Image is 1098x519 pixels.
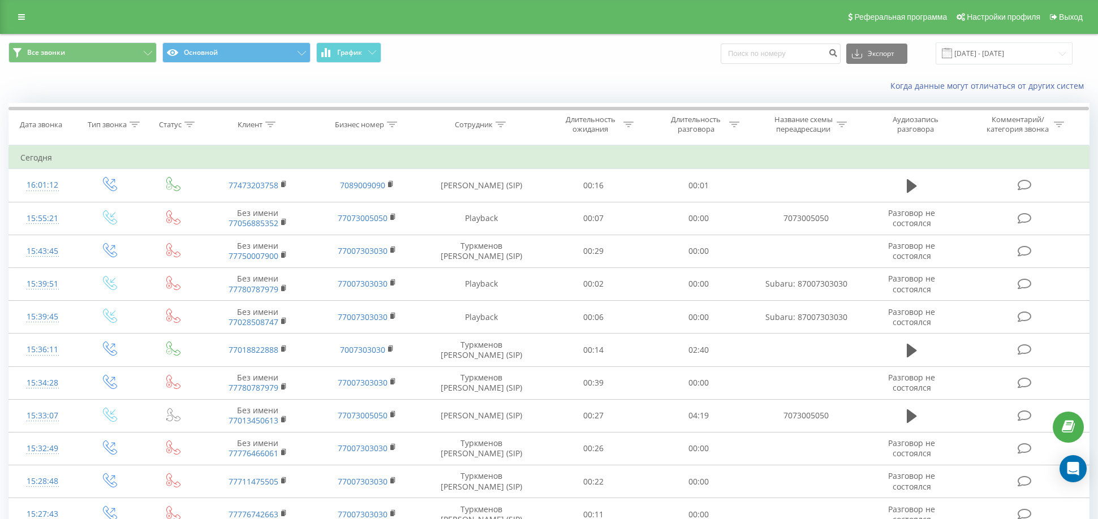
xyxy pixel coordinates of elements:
[9,146,1090,169] td: Сегодня
[20,339,65,361] div: 15:36:11
[229,284,278,295] a: 77780787979
[8,42,157,63] button: Все звонки
[422,465,540,498] td: Туркменов [PERSON_NAME] (SIP)
[540,202,645,235] td: 00:07
[751,301,861,334] td: Subaru: 87007303030
[338,443,387,453] a: 77007303030
[338,312,387,322] a: 77007303030
[646,235,751,267] td: 00:00
[229,218,278,228] a: 77056885352
[646,169,751,202] td: 00:01
[203,432,313,465] td: Без имени
[20,174,65,196] div: 16:01:12
[540,399,645,432] td: 00:27
[203,267,313,300] td: Без имени
[560,115,621,134] div: Длительность ожидания
[340,180,385,191] a: 7089009090
[879,115,952,134] div: Аудиозапись разговора
[540,432,645,465] td: 00:26
[422,399,540,432] td: [PERSON_NAME] (SIP)
[337,49,362,57] span: График
[666,115,726,134] div: Длительность разговора
[229,415,278,426] a: 77013450613
[985,115,1051,134] div: Комментарий/категория звонка
[422,169,540,202] td: [PERSON_NAME] (SIP)
[1059,12,1083,21] span: Выход
[540,169,645,202] td: 00:16
[162,42,311,63] button: Основной
[846,44,907,64] button: Экспорт
[422,432,540,465] td: Туркменов [PERSON_NAME] (SIP)
[338,377,387,388] a: 77007303030
[422,235,540,267] td: Туркменов [PERSON_NAME] (SIP)
[422,301,540,334] td: Playback
[20,240,65,262] div: 15:43:45
[203,202,313,235] td: Без имени
[455,120,493,129] div: Сотрудник
[229,448,278,459] a: 77776466061
[540,301,645,334] td: 00:06
[159,120,182,129] div: Статус
[721,44,841,64] input: Поиск по номеру
[422,202,540,235] td: Playback
[888,207,935,228] span: Разговор не состоялся
[238,120,262,129] div: Клиент
[540,235,645,267] td: 00:29
[751,202,861,235] td: 7073005050
[316,42,381,63] button: График
[540,334,645,366] td: 00:14
[422,366,540,399] td: Туркменов [PERSON_NAME] (SIP)
[88,120,127,129] div: Тип звонка
[422,334,540,366] td: Туркменов [PERSON_NAME] (SIP)
[888,372,935,393] span: Разговор не состоялся
[773,115,834,134] div: Название схемы переадресации
[229,250,278,261] a: 77750007900
[229,344,278,355] a: 77018822888
[540,267,645,300] td: 00:02
[540,465,645,498] td: 00:22
[203,366,313,399] td: Без имени
[20,470,65,492] div: 15:28:48
[888,438,935,459] span: Разговор не состоялся
[422,267,540,300] td: Playback
[20,207,65,230] div: 15:55:21
[20,372,65,394] div: 15:34:28
[203,399,313,432] td: Без имени
[27,48,65,57] span: Все звонки
[338,278,387,289] a: 77007303030
[646,267,751,300] td: 00:00
[340,344,385,355] a: 7007303030
[229,382,278,393] a: 77780787979
[20,438,65,460] div: 15:32:49
[20,120,62,129] div: Дата звонка
[203,235,313,267] td: Без имени
[229,317,278,327] a: 77028508747
[20,273,65,295] div: 15:39:51
[646,399,751,432] td: 04:19
[646,202,751,235] td: 00:00
[967,12,1040,21] span: Настройки профиля
[338,213,387,223] a: 77073005050
[646,465,751,498] td: 00:00
[646,432,751,465] td: 00:00
[20,306,65,328] div: 15:39:45
[338,410,387,421] a: 77073005050
[20,405,65,427] div: 15:33:07
[335,120,384,129] div: Бизнес номер
[888,273,935,294] span: Разговор не состоялся
[854,12,947,21] span: Реферальная программа
[229,180,278,191] a: 77473203758
[646,334,751,366] td: 02:40
[646,366,751,399] td: 00:00
[203,301,313,334] td: Без имени
[888,240,935,261] span: Разговор не состоялся
[888,470,935,491] span: Разговор не состоялся
[751,399,861,432] td: 7073005050
[338,245,387,256] a: 77007303030
[646,301,751,334] td: 00:00
[751,267,861,300] td: Subaru: 87007303030
[540,366,645,399] td: 00:39
[338,476,387,487] a: 77007303030
[888,306,935,327] span: Разговор не состоялся
[1060,455,1087,482] div: Open Intercom Messenger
